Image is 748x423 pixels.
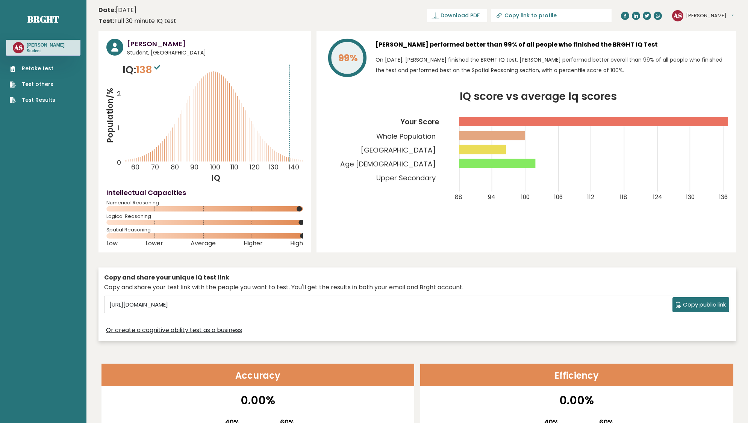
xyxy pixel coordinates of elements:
[244,242,263,245] span: Higher
[554,193,563,201] tspan: 106
[151,163,159,172] tspan: 70
[340,159,436,169] tspan: Age [DEMOGRAPHIC_DATA]
[683,301,726,309] span: Copy public link
[127,49,303,57] span: Student, [GEOGRAPHIC_DATA]
[131,163,139,172] tspan: 60
[376,131,436,141] tspan: Whole Population
[190,163,198,172] tspan: 90
[400,117,439,127] tspan: Your Score
[123,62,162,77] p: IQ:
[106,201,303,204] span: Numerical Reasoning
[106,215,303,218] span: Logical Reasoning
[106,228,303,231] span: Spatial Reasoning
[455,193,463,201] tspan: 88
[117,89,121,98] tspan: 2
[212,172,220,184] tspan: IQ
[127,39,303,49] h3: [PERSON_NAME]
[27,42,65,48] h3: [PERSON_NAME]
[106,326,242,335] a: Or create a cognitive ability test as a business
[10,96,55,104] a: Test Results
[191,242,216,245] span: Average
[98,17,114,25] b: Test:
[106,187,303,198] h4: Intellectual Capacities
[104,273,730,282] div: Copy and share your unique IQ test link
[106,392,410,409] p: 0.00%
[441,12,480,20] span: Download PDF
[620,193,628,201] tspan: 118
[14,43,23,52] text: AS
[98,6,136,15] time: [DATE]
[672,297,729,312] button: Copy public link
[290,242,303,245] span: High
[427,9,487,22] a: Download PDF
[376,54,728,76] p: On [DATE], [PERSON_NAME] finished the BRGHT IQ test. [PERSON_NAME] performed better overall than ...
[488,193,495,201] tspan: 94
[338,51,358,65] tspan: 99%
[521,193,530,201] tspan: 100
[376,173,436,183] tspan: Upper Secondary
[98,17,176,26] div: Full 30 minute IQ test
[587,193,594,201] tspan: 112
[104,283,730,292] div: Copy and share your test link with the people you want to test. You'll get the results in both yo...
[719,193,728,201] tspan: 136
[210,163,220,172] tspan: 100
[269,163,279,172] tspan: 130
[27,13,59,25] a: Brght
[101,364,415,386] header: Accuracy
[460,89,617,104] tspan: IQ score vs average Iq scores
[171,163,179,172] tspan: 80
[653,193,662,201] tspan: 124
[104,88,116,143] tspan: Population/%
[420,364,733,386] header: Efficiency
[98,6,116,14] b: Date:
[10,80,55,88] a: Test others
[425,392,728,409] p: 0.00%
[118,123,120,133] tspan: 1
[106,242,118,245] span: Low
[250,163,260,172] tspan: 120
[289,163,299,172] tspan: 140
[145,242,163,245] span: Lower
[27,48,65,54] p: Student
[10,65,55,73] a: Retake test
[686,12,734,20] button: [PERSON_NAME]
[136,63,162,77] span: 138
[230,163,238,172] tspan: 110
[117,158,121,167] tspan: 0
[361,145,436,155] tspan: [GEOGRAPHIC_DATA]
[376,39,728,51] h3: [PERSON_NAME] performed better than 99% of all people who finished the BRGHT IQ Test
[686,193,695,201] tspan: 130
[673,11,682,20] text: AS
